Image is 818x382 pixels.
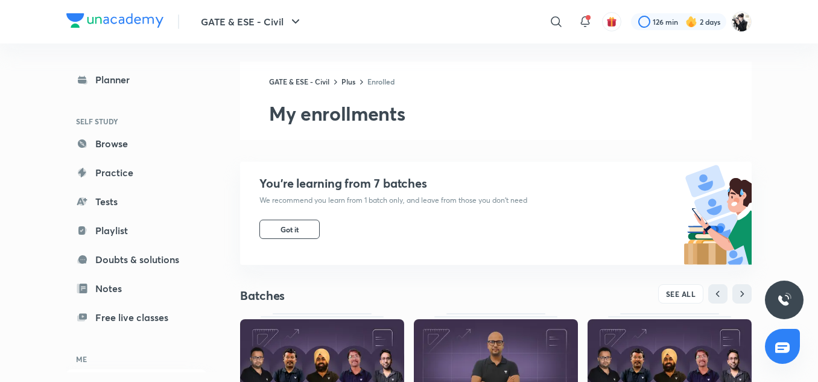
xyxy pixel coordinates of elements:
img: batch [683,162,752,265]
img: Lucky verma [731,11,752,32]
a: Playlist [66,218,206,243]
h4: You’re learning from 7 batches [259,176,527,191]
h2: My enrollments [269,101,752,126]
img: avatar [606,16,617,27]
a: Company Logo [66,13,163,31]
a: Notes [66,276,206,301]
button: GATE & ESE - Civil [194,10,310,34]
a: Enrolled [367,77,395,86]
a: Plus [341,77,355,86]
a: Planner [66,68,206,92]
a: Practice [66,161,206,185]
button: SEE ALL [658,284,704,304]
button: avatar [602,12,621,31]
h6: ME [66,349,206,369]
button: Got it [259,220,320,239]
a: Free live classes [66,305,206,329]
a: Tests [66,189,206,214]
h4: Batches [240,288,496,304]
img: streak [685,16,697,28]
img: Company Logo [66,13,163,28]
h6: SELF STUDY [66,111,206,132]
a: Browse [66,132,206,156]
img: ttu [777,293,791,307]
a: Doubts & solutions [66,247,206,272]
span: Got it [281,224,299,234]
a: GATE & ESE - Civil [269,77,329,86]
span: SEE ALL [666,290,696,298]
p: We recommend you learn from 1 batch only, and leave from those you don’t need [259,196,527,205]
